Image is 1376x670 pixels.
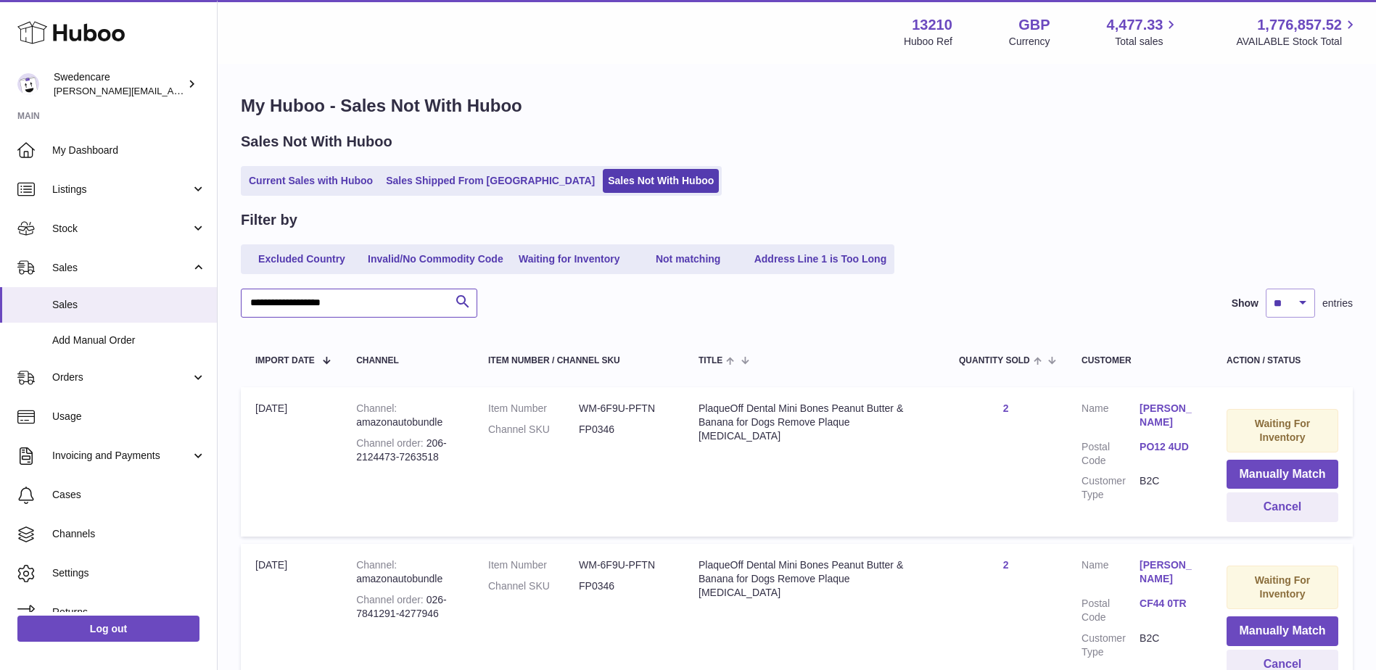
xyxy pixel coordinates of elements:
div: PlaqueOff Dental Mini Bones Peanut Butter & Banana for Dogs Remove Plaque [MEDICAL_DATA] [699,558,930,600]
a: 2 [1003,402,1009,414]
dt: Item Number [488,402,579,415]
div: Channel [356,356,459,365]
a: Sales Not With Huboo [603,169,719,193]
a: Waiting for Inventory [511,247,627,271]
strong: Channel order [356,594,427,605]
div: Swedencare [54,70,184,98]
dt: Channel SKU [488,423,579,437]
strong: Waiting For Inventory [1255,418,1310,443]
strong: Channel [356,559,397,571]
strong: Channel order [356,437,427,449]
dt: Channel SKU [488,579,579,593]
a: Current Sales with Huboo [244,169,378,193]
span: 1,776,857.52 [1257,15,1342,35]
dt: Customer Type [1082,474,1140,502]
div: PlaqueOff Dental Mini Bones Peanut Butter & Banana for Dogs Remove Plaque [MEDICAL_DATA] [699,402,930,443]
span: Channels [52,527,206,541]
div: amazonautobundle [356,402,459,429]
span: Cases [52,488,206,502]
dt: Name [1082,558,1140,590]
dt: Customer Type [1082,632,1140,659]
span: Invoicing and Payments [52,449,191,463]
a: Not matching [630,247,746,271]
span: [PERSON_NAME][EMAIL_ADDRESS][PERSON_NAME][DOMAIN_NAME] [54,85,368,96]
h2: Filter by [241,210,297,230]
dd: FP0346 [579,423,670,437]
dt: Postal Code [1082,597,1140,624]
strong: 13210 [912,15,952,35]
dt: Postal Code [1082,440,1140,468]
div: 206-2124473-7263518 [356,437,459,464]
strong: Waiting For Inventory [1255,574,1310,600]
span: Settings [52,566,206,580]
div: Item Number / Channel SKU [488,356,670,365]
a: 2 [1003,559,1009,571]
span: My Dashboard [52,144,206,157]
a: PO12 4UD [1140,440,1198,454]
span: Total sales [1115,35,1179,49]
span: Add Manual Order [52,334,206,347]
a: Excluded Country [244,247,360,271]
div: amazonautobundle [356,558,459,586]
a: 1,776,857.52 AVAILABLE Stock Total [1236,15,1359,49]
a: [PERSON_NAME] [1140,558,1198,586]
span: Orders [52,371,191,384]
span: entries [1322,297,1353,310]
span: Quantity Sold [959,356,1030,365]
span: Returns [52,605,206,619]
span: Stock [52,222,191,236]
dd: WM-6F9U-PFTN [579,402,670,415]
img: simon.shaw@swedencare.co.uk [17,73,39,95]
a: Invalid/No Commodity Code [363,247,508,271]
dd: FP0346 [579,579,670,593]
a: CF44 0TR [1140,597,1198,611]
dt: Item Number [488,558,579,572]
strong: GBP [1018,15,1050,35]
button: Cancel [1227,492,1338,522]
a: [PERSON_NAME] [1140,402,1198,429]
label: Show [1232,297,1258,310]
span: Listings [52,183,191,197]
button: Manually Match [1227,616,1338,646]
div: Action / Status [1227,356,1338,365]
a: Log out [17,616,199,642]
span: AVAILABLE Stock Total [1236,35,1359,49]
td: [DATE] [241,387,342,537]
span: Sales [52,298,206,312]
div: Currency [1009,35,1050,49]
button: Manually Match [1227,460,1338,489]
span: Import date [255,356,315,365]
dd: B2C [1140,632,1198,659]
div: Customer [1082,356,1198,365]
dd: B2C [1140,474,1198,502]
a: Sales Shipped From [GEOGRAPHIC_DATA] [381,169,600,193]
div: Huboo Ref [904,35,952,49]
dd: WM-6F9U-PFTN [579,558,670,572]
span: 4,477.33 [1107,15,1163,35]
a: Address Line 1 is Too Long [749,247,892,271]
span: Title [699,356,722,365]
span: Sales [52,261,191,275]
span: Usage [52,410,206,423]
h1: My Huboo - Sales Not With Huboo [241,94,1353,117]
a: 4,477.33 Total sales [1107,15,1180,49]
dt: Name [1082,402,1140,433]
strong: Channel [356,402,397,414]
div: 026-7841291-4277946 [356,593,459,621]
h2: Sales Not With Huboo [241,132,392,152]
